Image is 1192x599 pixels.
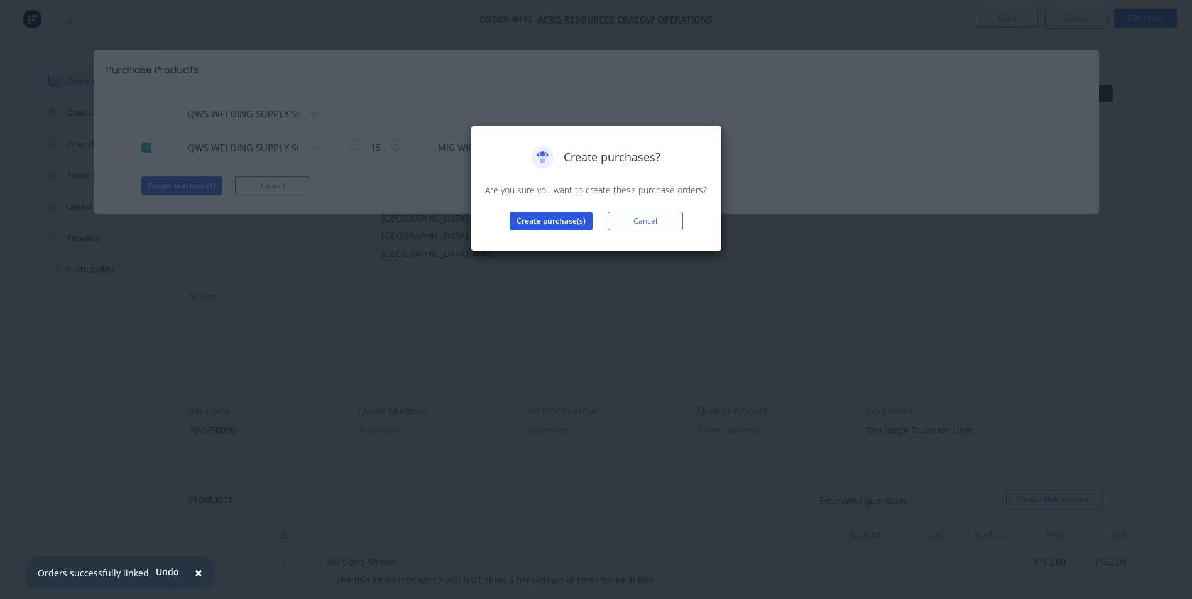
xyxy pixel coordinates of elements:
div: Orders successfully linked [38,566,149,580]
button: Cancel [608,212,683,230]
button: Create purchase(s) [510,212,593,230]
span: Create purchases? [564,149,660,166]
button: Close [182,558,215,588]
span: × [195,564,202,581]
p: Are you sure you want to create these purchase orders? [484,183,709,197]
button: Undo [149,563,186,581]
